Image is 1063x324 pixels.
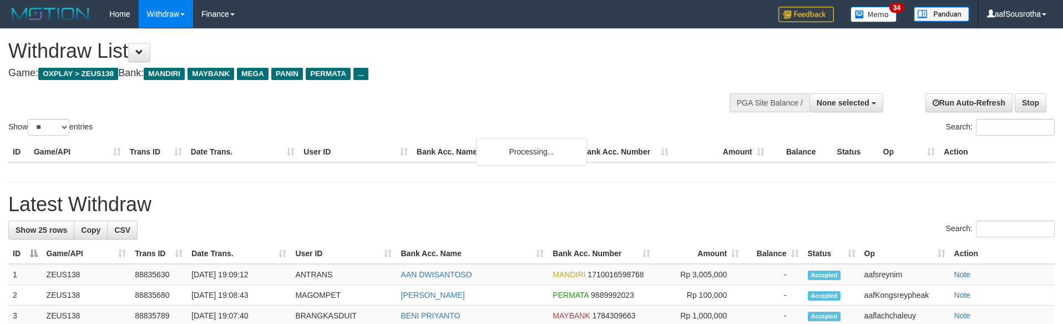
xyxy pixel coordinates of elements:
[743,243,803,264] th: Balance: activate to sort column ascending
[743,285,803,306] td: -
[130,285,187,306] td: 88835680
[655,285,743,306] td: Rp 100,000
[42,243,131,264] th: Game/API: activate to sort column ascending
[860,243,950,264] th: Op: activate to sort column ascending
[187,243,291,264] th: Date Trans.: activate to sort column ascending
[28,119,69,136] select: Showentries
[889,3,904,13] span: 34
[593,311,636,320] span: Copy 1784309663 to clipboard
[125,142,186,162] th: Trans ID
[914,7,969,22] img: panduan.png
[588,270,644,279] span: Copy 1710016598768 to clipboard
[946,221,1055,237] label: Search:
[130,264,187,285] td: 88835630
[401,311,460,320] a: BENI PRIYANTO
[299,142,412,162] th: User ID
[743,264,803,285] td: -
[114,226,130,235] span: CSV
[271,68,303,80] span: PANIN
[673,142,769,162] th: Amount
[291,264,396,285] td: ANTRANS
[954,311,971,320] a: Note
[74,221,108,240] a: Copy
[42,285,131,306] td: ZEUS138
[946,119,1055,136] label: Search:
[655,264,743,285] td: Rp 3,005,000
[8,221,74,240] a: Show 25 rows
[925,93,1013,112] a: Run Auto-Refresh
[187,264,291,285] td: [DATE] 19:09:12
[8,264,42,285] td: 1
[42,264,131,285] td: ZEUS138
[976,119,1055,136] input: Search:
[401,291,464,300] a: [PERSON_NAME]
[291,285,396,306] td: MAGOMPET
[401,270,472,279] a: AAN DWISANTOSO
[8,193,1055,216] h1: Latest Withdraw
[353,68,368,80] span: ...
[591,291,634,300] span: Copy 9889992023 to clipboard
[1015,93,1046,112] a: Stop
[476,138,587,166] div: Processing...
[16,226,67,235] span: Show 25 rows
[808,312,841,321] span: Accepted
[860,264,950,285] td: aafsreynim
[130,243,187,264] th: Trans ID: activate to sort column ascending
[817,98,869,107] span: None selected
[976,221,1055,237] input: Search:
[81,226,100,235] span: Copy
[954,270,971,279] a: Note
[8,119,93,136] label: Show entries
[655,243,743,264] th: Amount: activate to sort column ascending
[879,142,940,162] th: Op
[8,68,697,79] h4: Game: Bank:
[577,142,673,162] th: Bank Acc. Number
[954,291,971,300] a: Note
[950,243,1055,264] th: Action
[553,270,585,279] span: MANDIRI
[291,243,396,264] th: User ID: activate to sort column ascending
[144,68,185,80] span: MANDIRI
[237,68,269,80] span: MEGA
[803,243,860,264] th: Status: activate to sort column ascending
[553,291,589,300] span: PERMATA
[939,142,1055,162] th: Action
[186,142,300,162] th: Date Trans.
[187,285,291,306] td: [DATE] 19:08:43
[860,285,950,306] td: aafKongsreypheak
[29,142,125,162] th: Game/API
[8,142,29,162] th: ID
[412,142,577,162] th: Bank Acc. Name
[778,7,834,22] img: Feedback.jpg
[38,68,118,80] span: OXPLAY > ZEUS138
[548,243,655,264] th: Bank Acc. Number: activate to sort column ascending
[306,68,351,80] span: PERMATA
[8,6,93,22] img: MOTION_logo.png
[8,40,697,62] h1: Withdraw List
[809,93,883,112] button: None selected
[808,291,841,301] span: Accepted
[808,271,841,280] span: Accepted
[107,221,138,240] a: CSV
[833,142,879,162] th: Status
[396,243,548,264] th: Bank Acc. Name: activate to sort column ascending
[769,142,833,162] th: Balance
[8,285,42,306] td: 2
[8,243,42,264] th: ID: activate to sort column descending
[730,93,809,112] div: PGA Site Balance /
[188,68,234,80] span: MAYBANK
[553,311,590,320] span: MAYBANK
[851,7,897,22] img: Button%20Memo.svg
